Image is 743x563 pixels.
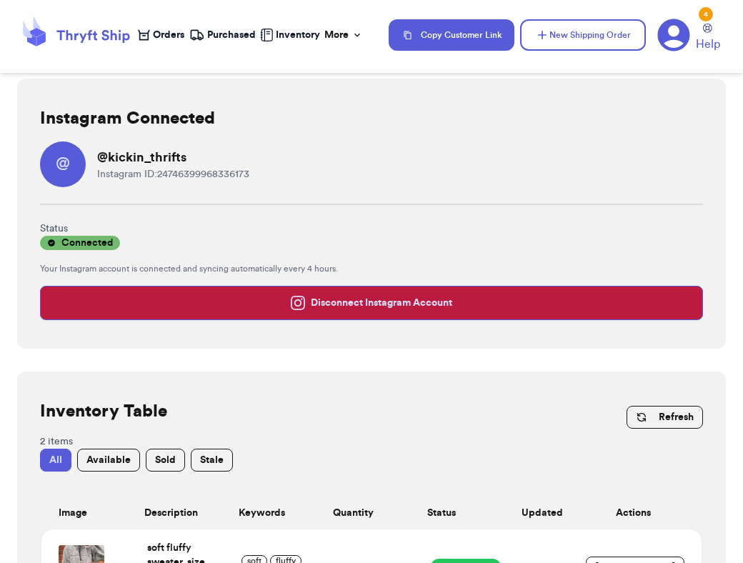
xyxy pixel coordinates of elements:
[207,28,256,42] span: Purchased
[77,449,140,472] button: Available
[520,19,646,51] button: New Shipping Order
[276,28,320,42] span: Inventory
[419,497,513,529] th: Status
[138,28,184,42] a: Orders
[696,36,720,53] span: Help
[191,449,233,472] button: Stale
[40,263,703,274] p: Your Instagram account is connected and syncing automatically every 4 hours.
[136,497,230,529] th: Description
[324,28,363,42] div: More
[230,497,324,529] th: Keywords
[40,221,120,236] p: Status
[153,28,184,42] span: Orders
[699,7,713,21] div: 4
[40,107,215,130] h2: Instagram Connected
[40,434,703,449] p: 2 items
[260,28,320,42] a: Inventory
[389,19,514,51] button: Copy Customer Link
[627,406,703,429] button: Refresh
[40,449,71,472] button: All
[40,286,703,320] button: Disconnect Instagram Account
[40,236,120,250] span: Connected
[696,24,720,53] a: Help
[657,19,690,51] a: 4
[513,497,607,529] th: Updated
[607,497,702,529] th: Actions
[97,167,249,181] p: Instagram ID: 24746399968336173
[40,400,167,423] h2: Inventory Table
[56,153,70,176] span: @
[97,147,249,167] p: @ kickin_thrifts
[189,28,256,42] a: Purchased
[324,497,419,529] th: Quantity
[41,497,136,529] th: Image
[146,449,185,472] button: Sold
